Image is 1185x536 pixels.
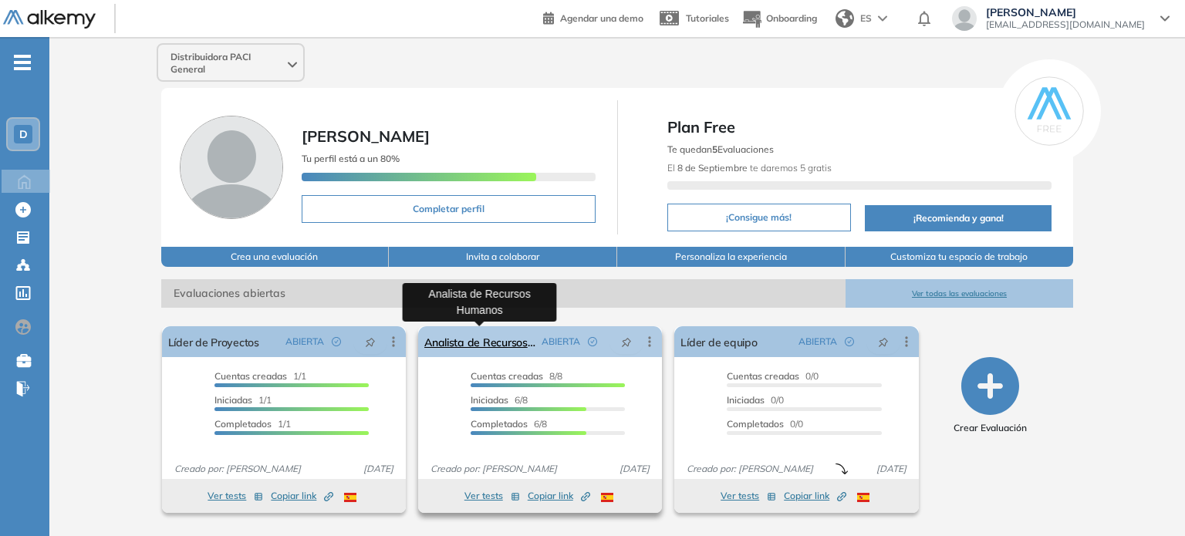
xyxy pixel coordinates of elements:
[667,143,774,155] span: Te quedan Evaluaciones
[471,370,562,382] span: 8/8
[471,394,508,406] span: Iniciadas
[727,370,799,382] span: Cuentas creadas
[1108,462,1185,536] iframe: Chat Widget
[471,370,543,382] span: Cuentas creadas
[168,462,307,476] span: Creado por: [PERSON_NAME]
[784,489,846,503] span: Copiar link
[667,116,1052,139] span: Plan Free
[214,418,272,430] span: Completados
[727,394,784,406] span: 0/0
[161,247,390,267] button: Crea una evaluación
[271,487,333,505] button: Copiar link
[846,247,1074,267] button: Customiza tu espacio de trabajo
[741,2,817,35] button: Onboarding
[302,126,430,146] span: [PERSON_NAME]
[954,357,1027,435] button: Crear Evaluación
[464,487,520,505] button: Ver tests
[302,195,596,223] button: Completar perfil
[617,247,846,267] button: Personaliza la experiencia
[353,329,387,354] button: pushpin
[866,329,900,354] button: pushpin
[857,493,869,502] img: ESP
[878,15,887,22] img: arrow
[766,12,817,24] span: Onboarding
[365,335,376,348] span: pushpin
[403,283,557,322] div: Analista de Recursos Humanos
[588,337,597,346] span: check-circle
[528,487,590,505] button: Copiar link
[389,247,617,267] button: Invita a colaborar
[285,335,324,349] span: ABIERTA
[19,128,28,140] span: D
[332,337,341,346] span: check-circle
[727,418,803,430] span: 0/0
[865,205,1052,231] button: ¡Recomienda y gana!
[621,335,632,348] span: pushpin
[528,489,590,503] span: Copiar link
[845,337,854,346] span: check-circle
[168,326,259,357] a: Líder de Proyectos
[302,153,400,164] span: Tu perfil está a un 80%
[870,462,913,476] span: [DATE]
[846,279,1074,308] button: Ver todas las evaluaciones
[214,394,272,406] span: 1/1
[271,489,333,503] span: Copiar link
[543,8,643,26] a: Agendar una demo
[601,493,613,502] img: ESP
[712,143,717,155] b: 5
[214,370,306,382] span: 1/1
[214,370,287,382] span: Cuentas creadas
[560,12,643,24] span: Agendar una demo
[878,335,889,348] span: pushpin
[680,462,819,476] span: Creado por: [PERSON_NAME]
[471,418,547,430] span: 6/8
[424,462,563,476] span: Creado por: [PERSON_NAME]
[667,204,852,231] button: ¡Consigue más!
[680,326,757,357] a: Líder de equipo
[471,418,528,430] span: Completados
[1108,462,1185,536] div: Widget de chat
[14,61,31,64] i: -
[954,421,1027,435] span: Crear Evaluación
[860,12,872,25] span: ES
[161,279,846,308] span: Evaluaciones abiertas
[798,335,837,349] span: ABIERTA
[214,394,252,406] span: Iniciadas
[721,487,776,505] button: Ver tests
[424,326,535,357] a: Analista de Recursos Humanos
[986,19,1145,31] span: [EMAIL_ADDRESS][DOMAIN_NAME]
[170,51,285,76] span: Distribuidora PACI General
[727,370,819,382] span: 0/0
[214,418,291,430] span: 1/1
[784,487,846,505] button: Copiar link
[180,116,283,219] img: Foto de perfil
[471,394,528,406] span: 6/8
[727,418,784,430] span: Completados
[667,162,832,174] span: El te daremos 5 gratis
[609,329,643,354] button: pushpin
[677,162,748,174] b: 8 de Septiembre
[986,6,1145,19] span: [PERSON_NAME]
[686,12,729,24] span: Tutoriales
[542,335,580,349] span: ABIERTA
[613,462,656,476] span: [DATE]
[357,462,400,476] span: [DATE]
[208,487,263,505] button: Ver tests
[3,10,96,29] img: Logo
[344,493,356,502] img: ESP
[836,9,854,28] img: world
[727,394,765,406] span: Iniciadas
